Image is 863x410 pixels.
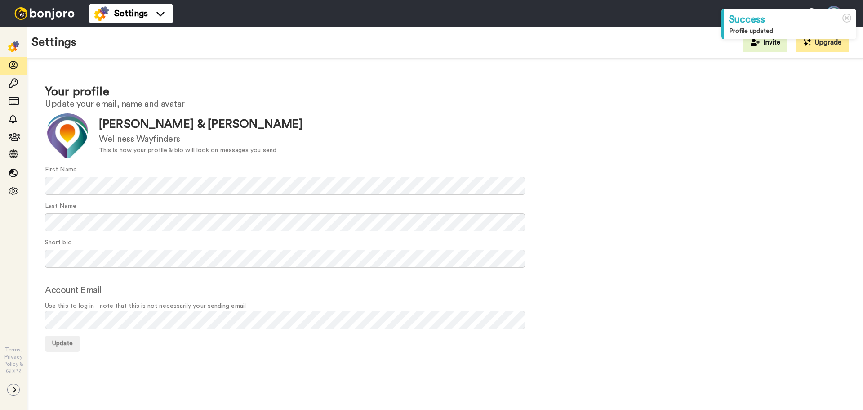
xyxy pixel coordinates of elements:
button: Upgrade [796,34,849,52]
span: Update [52,340,73,347]
h1: Your profile [45,86,845,99]
h1: Settings [31,36,76,49]
label: Last Name [45,202,76,211]
div: Success [729,13,851,27]
label: Account Email [45,284,102,297]
span: Settings [114,7,148,20]
label: Short bio [45,238,72,248]
h2: Update your email, name and avatar [45,99,845,109]
button: Update [45,336,80,352]
div: Profile updated [729,27,851,36]
img: settings-colored.svg [94,6,109,21]
img: settings-colored.svg [8,41,19,52]
img: bj-logo-header-white.svg [11,7,78,20]
div: [PERSON_NAME] & [PERSON_NAME] [99,116,303,133]
div: Wellness Wayfinders [99,133,303,146]
span: Use this to log in - note that this is not necessarily your sending email [45,302,845,311]
label: First Name [45,165,77,175]
button: Invite [743,34,787,52]
div: This is how your profile & bio will look on messages you send [99,146,303,155]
